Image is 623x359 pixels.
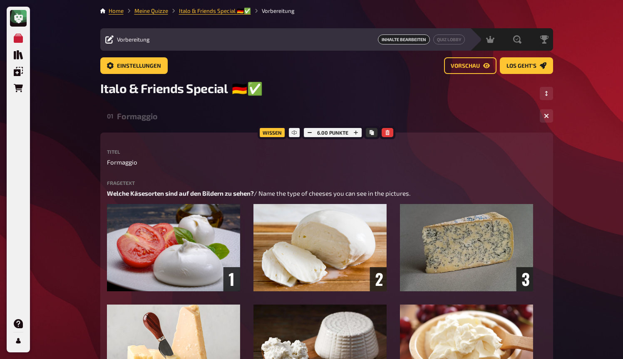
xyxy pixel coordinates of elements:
[107,189,254,197] span: Welche Käsesorten sind auf den Bildern zu sehen?
[124,7,168,15] li: Meine Quizze
[107,180,546,185] label: Fragetext
[109,7,124,15] li: Home
[258,126,287,139] div: Wissen
[378,34,430,44] a: Inhalte Bearbeiten
[500,57,553,74] button: Los geht's
[444,57,496,74] button: Vorschau
[107,112,114,120] div: 01
[109,7,124,14] a: Home
[451,63,480,69] span: Vorschau
[254,189,410,197] span: / Name the type of cheeses you can see in the pictures.
[366,128,377,137] button: Kopieren
[179,7,251,14] a: Italo & Friends Special 🇩🇪✅
[251,7,295,15] li: Vorbereitung
[107,149,546,154] label: Titel
[506,63,536,69] span: Los geht's
[117,36,150,43] span: Vorbereitung
[433,34,465,44] button: Quiz Lobby
[117,111,533,121] div: Formaggio
[168,7,251,15] li: Italo & Friends Special 🇩🇪✅
[134,7,168,14] a: Meine Quizze
[540,87,553,100] button: Reihenfolge anpassen
[302,126,364,139] div: 6.00 Punkte
[100,57,168,74] button: Einstellungen
[107,157,137,167] span: Formaggio
[100,81,263,96] span: Italo & Friends Special 🇩🇪✅
[117,63,161,69] span: Einstellungen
